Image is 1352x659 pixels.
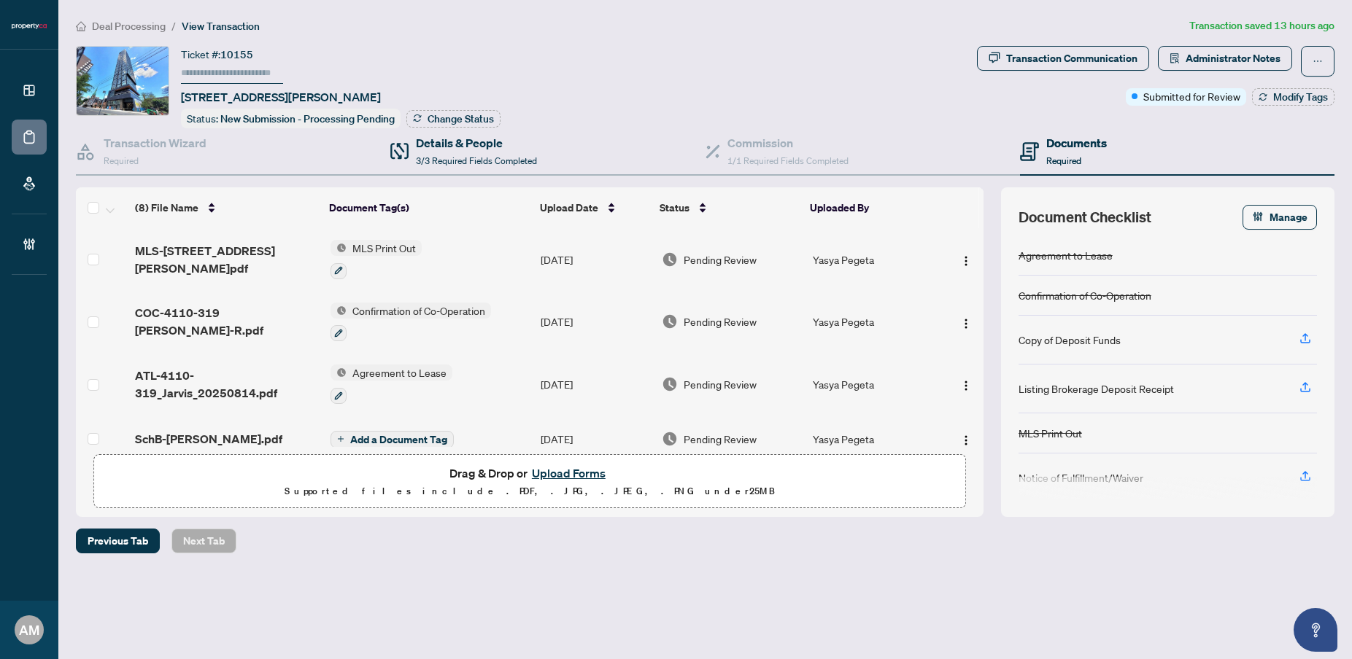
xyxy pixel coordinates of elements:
[684,251,757,268] span: Pending Review
[535,416,656,462] td: [DATE]
[171,17,176,34] li: /
[807,353,940,416] td: Yasya Pegeta
[727,134,849,152] h4: Commission
[129,187,323,228] th: (8) File Name
[535,353,656,416] td: [DATE]
[181,109,401,128] div: Status:
[684,431,757,447] span: Pending Review
[654,187,804,228] th: Status
[534,187,654,228] th: Upload Date
[662,431,678,447] img: Document Status
[1006,47,1137,70] div: Transaction Communication
[331,364,452,404] button: Status IconAgreement to Lease
[331,429,454,448] button: Add a Document Tag
[12,22,47,31] img: logo
[103,483,957,500] p: Supported files include .PDF, .JPG, .JPEG, .PNG under 25 MB
[1019,332,1121,348] div: Copy of Deposit Funds
[406,110,501,128] button: Change Status
[77,47,169,115] img: IMG-C12295359_1.jpg
[660,200,689,216] span: Status
[331,303,491,342] button: Status IconConfirmation of Co-Operation
[960,318,972,329] img: Logo
[104,134,206,152] h4: Transaction Wizard
[684,313,757,329] span: Pending Review
[331,303,347,319] img: Status Icon
[960,380,972,391] img: Logo
[347,240,422,256] span: MLS Print Out
[528,464,610,483] button: Upload Forms
[171,529,236,553] button: Next Tab
[220,48,253,61] span: 10155
[135,304,319,339] span: COC-4110-319 [PERSON_NAME]-R.pdf
[1046,134,1107,152] h4: Documents
[1294,608,1337,652] button: Open asap
[135,430,282,448] span: SchB-[PERSON_NAME].pdf
[954,427,978,451] button: Logo
[1186,47,1280,70] span: Administrator Notes
[220,112,395,125] span: New Submission - Processing Pending
[1252,88,1334,106] button: Modify Tags
[727,155,849,166] span: 1/1 Required Fields Completed
[350,434,447,445] span: Add a Document Tag
[416,155,537,166] span: 3/3 Required Fields Completed
[88,529,148,553] span: Previous Tab
[662,313,678,329] img: Document Status
[807,416,940,462] td: Yasya Pegeta
[331,364,347,381] img: Status Icon
[1019,381,1174,397] div: Listing Brokerage Deposit Receipt
[19,620,39,640] span: AM
[662,251,678,268] img: Document Status
[662,376,678,392] img: Document Status
[954,310,978,333] button: Logo
[954,373,978,396] button: Logo
[954,248,978,271] button: Logo
[449,464,610,483] span: Drag & Drop or
[428,114,494,124] span: Change Status
[960,255,972,267] img: Logo
[1019,207,1151,227] span: Document Checklist
[331,240,347,256] img: Status Icon
[1019,425,1082,441] div: MLS Print Out
[1019,469,1143,486] div: Notice of Fulfillment/Waiver
[92,20,166,33] span: Deal Processing
[331,431,454,448] button: Add a Document Tag
[416,134,537,152] h4: Details & People
[1158,46,1292,71] button: Administrator Notes
[1189,17,1334,34] article: Transaction saved 13 hours ago
[104,155,139,166] span: Required
[331,240,422,279] button: Status IconMLS Print Out
[1273,92,1328,102] span: Modify Tags
[684,376,757,392] span: Pending Review
[535,228,656,291] td: [DATE]
[94,455,965,509] span: Drag & Drop orUpload FormsSupported files include .PDF, .JPG, .JPEG, .PNG under25MB
[960,434,972,446] img: Logo
[1313,56,1323,66] span: ellipsis
[1143,88,1240,104] span: Submitted for Review
[181,88,381,106] span: [STREET_ADDRESS][PERSON_NAME]
[76,529,160,553] button: Previous Tab
[337,435,344,442] span: plus
[347,303,491,319] span: Confirmation of Co-Operation
[1270,206,1307,229] span: Manage
[135,242,319,277] span: MLS-[STREET_ADDRESS][PERSON_NAME]pdf
[135,367,319,402] span: ATL-4110-319_Jarvis_20250814.pdf
[1170,53,1180,63] span: solution
[807,228,940,291] td: Yasya Pegeta
[347,364,452,381] span: Agreement to Lease
[535,291,656,354] td: [DATE]
[1243,205,1317,230] button: Manage
[540,200,598,216] span: Upload Date
[182,20,260,33] span: View Transaction
[807,291,940,354] td: Yasya Pegeta
[1019,287,1151,303] div: Confirmation of Co-Operation
[1046,155,1081,166] span: Required
[181,46,253,63] div: Ticket #:
[977,46,1149,71] button: Transaction Communication
[804,187,937,228] th: Uploaded By
[323,187,534,228] th: Document Tag(s)
[1019,247,1113,263] div: Agreement to Lease
[135,200,198,216] span: (8) File Name
[76,21,86,31] span: home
